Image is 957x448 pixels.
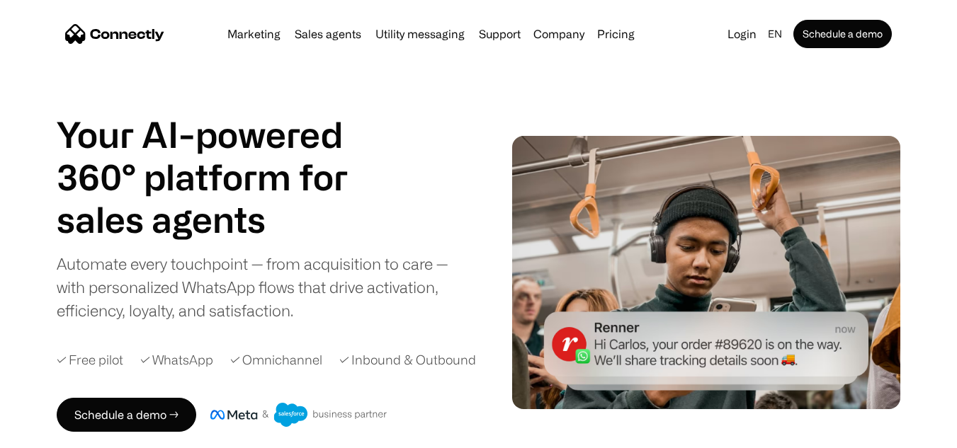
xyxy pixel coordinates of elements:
a: Schedule a demo → [57,398,196,432]
div: Company [529,24,589,44]
img: Meta and Salesforce business partner badge. [210,403,387,427]
h1: sales agents [57,198,383,241]
div: en [762,24,791,44]
div: Company [533,24,584,44]
a: Login [722,24,762,44]
div: ✓ Inbound & Outbound [339,350,476,369]
div: ✓ Omnichannel [230,350,322,369]
ul: Language list [28,423,85,443]
a: Schedule a demo [793,20,892,48]
a: Utility messaging [370,28,470,40]
a: Pricing [591,28,640,40]
h1: Your AI-powered 360° platform for [57,113,383,198]
a: Sales agents [289,28,367,40]
div: ✓ WhatsApp [140,350,213,369]
aside: Language selected: English [14,422,85,443]
div: Automate every touchpoint — from acquisition to care — with personalized WhatsApp flows that driv... [57,252,473,322]
div: 1 of 4 [57,198,383,241]
a: home [65,23,164,45]
a: Marketing [222,28,286,40]
a: Support [473,28,526,40]
div: ✓ Free pilot [57,350,123,369]
div: en [768,24,782,44]
div: carousel [57,198,383,241]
